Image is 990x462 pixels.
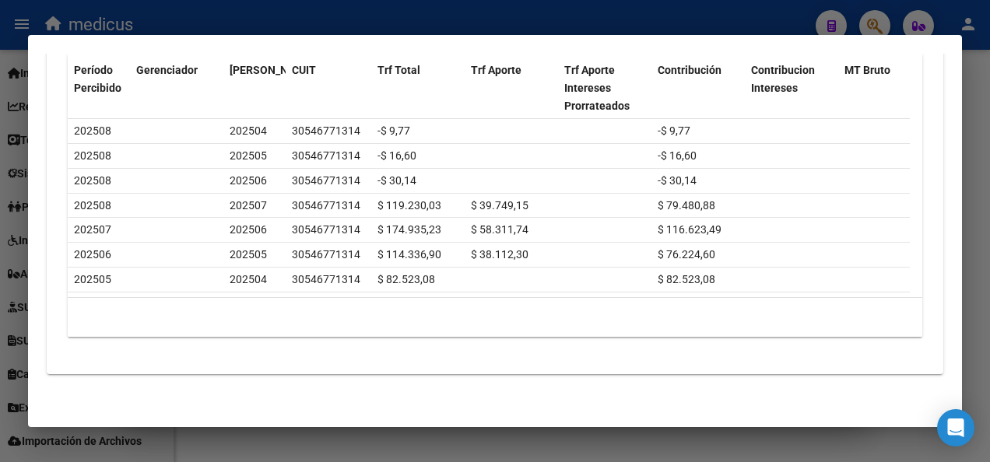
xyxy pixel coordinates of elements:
[471,223,528,236] span: $ 58.311,74
[74,273,111,285] span: 202505
[377,124,410,137] span: -$ 9,77
[471,64,521,76] span: Trf Aporte
[230,273,267,285] span: 202504
[74,223,111,236] span: 202507
[292,172,360,190] div: 30546771314
[74,149,111,162] span: 202508
[230,124,267,137] span: 202504
[751,64,815,94] span: Contribucion Intereses
[844,64,890,76] span: MT Bruto
[471,248,528,261] span: $ 38.112,30
[230,199,267,212] span: 202507
[377,174,416,187] span: -$ 30,14
[371,54,465,122] datatable-header-cell: Trf Total
[377,199,441,212] span: $ 119.230,03
[658,174,697,187] span: -$ 30,14
[937,409,974,446] div: Open Intercom Messenger
[74,174,111,187] span: 202508
[292,271,360,289] div: 30546771314
[377,64,420,76] span: Trf Total
[564,64,630,112] span: Trf Aporte Intereses Prorrateados
[658,149,697,162] span: -$ 16,60
[558,54,651,122] datatable-header-cell: Trf Aporte Intereses Prorrateados
[292,221,360,239] div: 30546771314
[74,64,121,94] span: Período Percibido
[130,54,223,122] datatable-header-cell: Gerenciador
[745,54,838,122] datatable-header-cell: Contribucion Intereses
[292,246,360,264] div: 30546771314
[230,223,267,236] span: 202506
[377,273,435,285] span: $ 82.523,08
[230,174,267,187] span: 202506
[292,64,316,76] span: CUIT
[651,54,745,122] datatable-header-cell: Contribución
[658,64,721,76] span: Contribución
[292,147,360,165] div: 30546771314
[223,54,286,122] datatable-header-cell: Período Devengado
[658,273,715,285] span: $ 82.523,08
[377,223,441,236] span: $ 174.935,23
[377,149,416,162] span: -$ 16,60
[471,199,528,212] span: $ 39.749,15
[658,124,690,137] span: -$ 9,77
[292,197,360,215] div: 30546771314
[286,54,371,122] datatable-header-cell: CUIT
[465,54,558,122] datatable-header-cell: Trf Aporte
[230,149,267,162] span: 202505
[658,199,715,212] span: $ 79.480,88
[377,248,441,261] span: $ 114.336,90
[68,54,130,122] datatable-header-cell: Período Percibido
[292,122,360,140] div: 30546771314
[230,64,314,76] span: [PERSON_NAME]
[658,223,721,236] span: $ 116.623,49
[230,248,267,261] span: 202505
[136,64,198,76] span: Gerenciador
[838,54,932,122] datatable-header-cell: MT Bruto
[74,248,111,261] span: 202506
[658,248,715,261] span: $ 76.224,60
[74,199,111,212] span: 202508
[74,124,111,137] span: 202508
